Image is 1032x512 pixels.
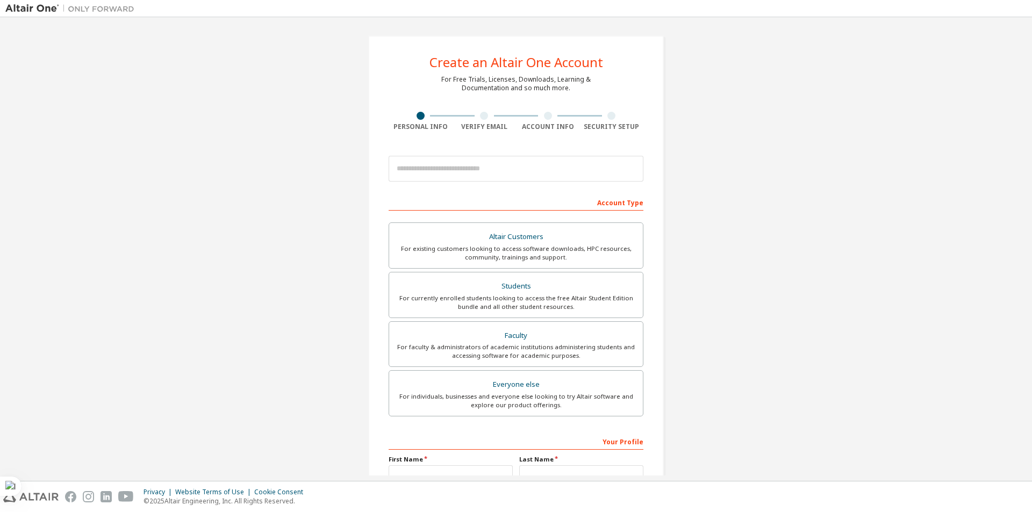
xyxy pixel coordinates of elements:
img: Altair One [5,3,140,14]
div: For individuals, businesses and everyone else looking to try Altair software and explore our prod... [396,392,636,409]
div: Website Terms of Use [175,488,254,496]
div: For existing customers looking to access software downloads, HPC resources, community, trainings ... [396,244,636,262]
div: Personal Info [389,122,453,131]
div: Security Setup [580,122,644,131]
div: Cookie Consent [254,488,310,496]
div: Verify Email [453,122,517,131]
div: Create an Altair One Account [429,56,603,69]
div: For faculty & administrators of academic institutions administering students and accessing softwa... [396,343,636,360]
div: Faculty [396,328,636,343]
div: Privacy [144,488,175,496]
img: linkedin.svg [101,491,112,502]
p: © 2025 Altair Engineering, Inc. All Rights Reserved. [144,496,310,506]
div: For currently enrolled students looking to access the free Altair Student Edition bundle and all ... [396,294,636,311]
label: First Name [389,455,513,464]
div: Your Profile [389,432,643,450]
div: Account Type [389,193,643,211]
img: facebook.svg [65,491,76,502]
div: Students [396,279,636,294]
img: youtube.svg [118,491,134,502]
div: Everyone else [396,377,636,392]
div: Altair Customers [396,229,636,244]
img: instagram.svg [83,491,94,502]
div: Account Info [516,122,580,131]
img: altair_logo.svg [3,491,59,502]
div: For Free Trials, Licenses, Downloads, Learning & Documentation and so much more. [441,75,591,92]
label: Last Name [519,455,643,464]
